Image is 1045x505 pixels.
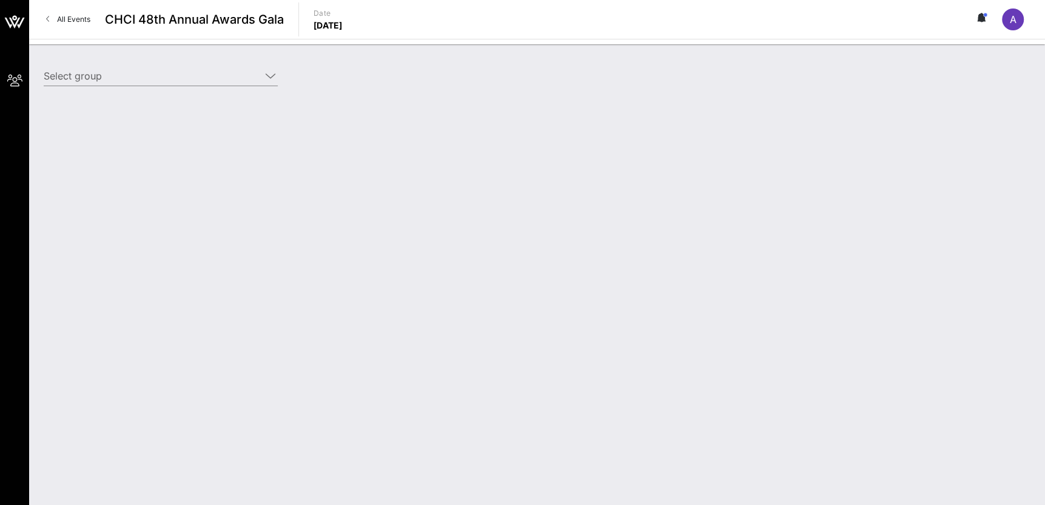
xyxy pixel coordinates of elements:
[314,7,343,19] p: Date
[1002,8,1024,30] div: A
[1010,13,1016,25] span: A
[57,15,90,24] span: All Events
[39,10,98,29] a: All Events
[105,10,284,29] span: CHCI 48th Annual Awards Gala
[314,19,343,32] p: [DATE]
